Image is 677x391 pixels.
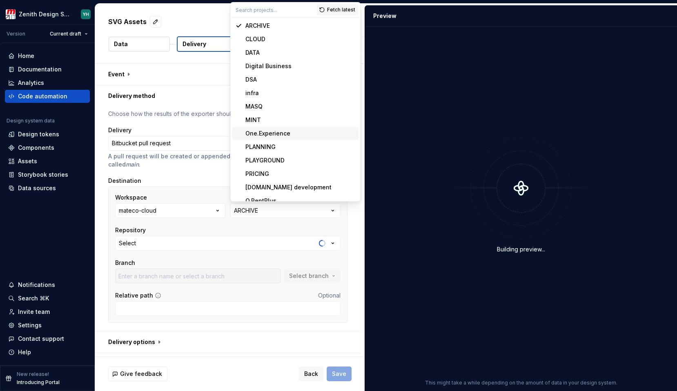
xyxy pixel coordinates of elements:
div: Data sources [18,184,56,192]
div: Preview [373,12,396,20]
p: Delivery [183,40,206,48]
button: Zenith Design SystemYH [2,5,93,23]
button: Search ⌘K [5,292,90,305]
div: Zenith Design System [19,10,71,18]
i: main [126,161,139,168]
div: ARCHIVE [245,22,270,30]
button: Fetch latest [317,4,359,16]
button: Contact support [5,332,90,345]
div: CLOUD [245,35,265,43]
button: Select [115,236,341,251]
div: Code automation [18,92,67,100]
span: Current draft [50,31,81,37]
button: Back [299,367,323,381]
a: Invite team [5,305,90,318]
div: Invite team [18,308,50,316]
div: Analytics [18,79,44,87]
button: Delivery [177,36,239,52]
button: ARCHIVE [230,203,341,218]
a: Assets [5,155,90,168]
label: Delivery [108,126,131,134]
button: Give feedback [108,367,167,381]
label: Repository [115,226,146,234]
a: Code automation [5,90,90,103]
a: Components [5,141,90,154]
p: SVG Assets [108,17,147,27]
span: Optional [318,292,341,299]
button: Help [5,346,90,359]
div: Contact support [18,335,64,343]
div: PLAYGROUND [245,156,285,164]
p: Choose how the results of the exporter should be delivered. [108,110,347,118]
div: Storybook stories [18,171,68,179]
div: MINT [245,116,261,124]
div: Help [18,348,31,356]
div: infra [245,89,259,97]
div: One.Experience [245,129,290,138]
input: Search projects... [231,2,317,17]
a: Documentation [5,63,90,76]
span: Back [304,370,318,378]
button: Data [109,37,170,51]
p: New release! [17,371,49,378]
div: Select [119,239,136,247]
button: Current draft [46,28,91,40]
span: Fetch latest [327,7,355,13]
div: YH [83,11,89,18]
div: Design tokens [18,130,59,138]
label: Workspace [115,193,147,202]
div: Building preview... [497,245,545,253]
div: Design system data [7,118,55,124]
div: Search projects... [231,18,361,201]
div: Documentation [18,65,62,73]
div: Assets [18,157,37,165]
div: [DOMAIN_NAME] development [245,183,332,191]
div: ARCHIVE [234,207,258,215]
a: Data sources [5,182,90,195]
div: Search ⌘K [18,294,49,302]
div: mateco-cloud [119,207,156,215]
div: Q.RentPlus [245,197,276,205]
div: PRICING [245,170,269,178]
div: Home [18,52,34,60]
a: Home [5,49,90,62]
a: Design tokens [5,128,90,141]
label: Relative path [115,291,153,300]
button: mateco-cloud [115,203,225,218]
div: Version [7,31,25,37]
img: e95d57dd-783c-4905-b3fc-0c5af85c8823.png [6,9,16,19]
div: PLANNING [245,143,276,151]
div: Notifications [18,281,55,289]
a: Analytics [5,76,90,89]
p: Introducing Portal [17,379,60,386]
p: A pull request will be created or appended when this pipeline runs on a branch called . [108,152,347,169]
div: Digital Business [245,62,292,70]
span: Give feedback [120,370,162,378]
p: Data [114,40,128,48]
a: Storybook stories [5,168,90,181]
a: Settings [5,319,90,332]
p: This might take a while depending on the amount of data in your design system. [425,380,617,386]
div: Components [18,144,54,152]
div: MASQ [245,102,263,111]
button: Notifications [5,278,90,291]
div: Settings [18,321,42,329]
div: DATA [245,49,260,57]
label: Branch [115,259,135,267]
label: Destination [108,177,141,185]
div: DSA [245,76,257,84]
